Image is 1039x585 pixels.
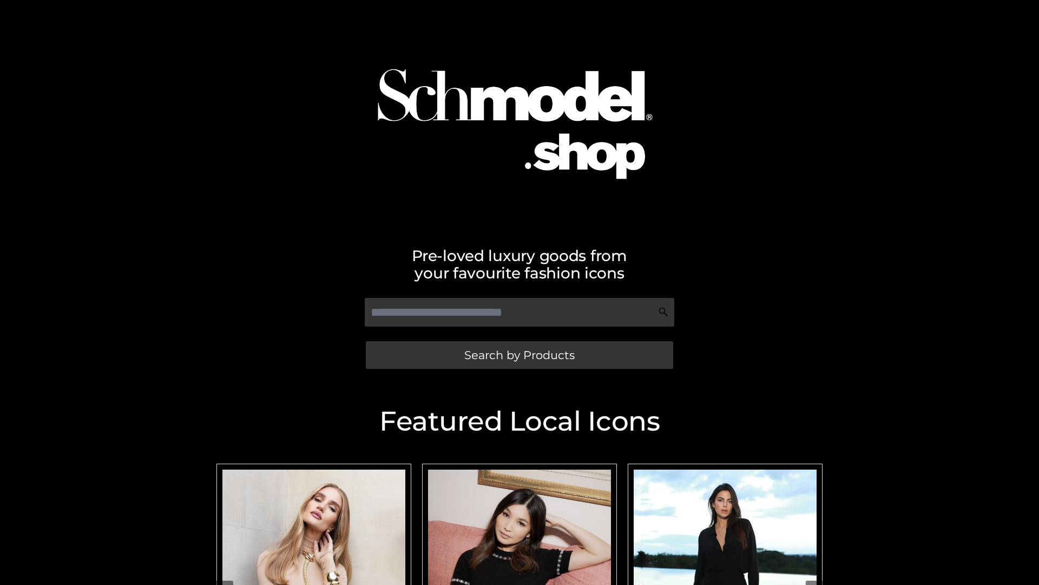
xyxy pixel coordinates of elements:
a: Search by Products [366,341,673,369]
img: Search Icon [658,307,669,317]
h2: Featured Local Icons​ [211,408,828,435]
h2: Pre-loved luxury goods from your favourite fashion icons [211,247,828,282]
span: Search by Products [464,349,575,361]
